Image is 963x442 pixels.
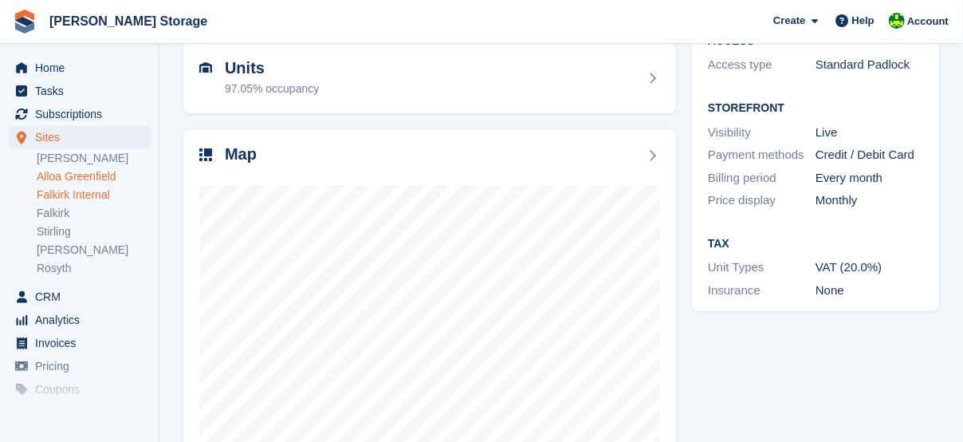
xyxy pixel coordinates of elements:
[8,80,151,102] a: menu
[199,62,212,73] img: unit-icn-7be61d7bf1b0ce9d3e12c5938cc71ed9869f7b940bace4675aadf7bd6d80202e.svg
[37,151,151,166] a: [PERSON_NAME]
[37,206,151,221] a: Falkirk
[708,146,816,164] div: Payment methods
[8,309,151,331] a: menu
[37,261,151,276] a: Rosyth
[8,332,151,354] a: menu
[708,169,816,187] div: Billing period
[35,103,131,125] span: Subscriptions
[708,258,816,277] div: Unit Types
[708,56,816,74] div: Access type
[816,124,923,142] div: Live
[852,13,875,29] span: Help
[35,126,131,148] span: Sites
[708,238,923,251] h2: Tax
[35,332,131,354] span: Invoices
[43,8,214,34] a: [PERSON_NAME] Storage
[35,355,131,377] span: Pricing
[816,191,923,210] div: Monthly
[183,43,676,113] a: Units 97.05% occupancy
[13,10,37,34] img: stora-icon-8386f47178a22dfd0bd8f6a31ec36ba5ce8667c1dd55bd0f319d3a0aa187defe.svg
[225,59,319,77] h2: Units
[8,401,151,424] a: menu
[8,355,151,377] a: menu
[708,282,816,300] div: Insurance
[37,169,151,184] a: Alloa Greenfield
[889,13,905,29] img: Claire Wilson
[35,309,131,331] span: Analytics
[8,103,151,125] a: menu
[35,286,131,308] span: CRM
[8,126,151,148] a: menu
[773,13,805,29] span: Create
[35,401,131,424] span: Insurance
[37,243,151,258] a: [PERSON_NAME]
[816,282,923,300] div: None
[816,146,923,164] div: Credit / Debit Card
[8,57,151,79] a: menu
[35,57,131,79] span: Home
[8,378,151,401] a: menu
[35,80,131,102] span: Tasks
[8,286,151,308] a: menu
[816,169,923,187] div: Every month
[816,258,923,277] div: VAT (20.0%)
[37,224,151,239] a: Stirling
[708,102,923,115] h2: Storefront
[199,148,212,161] img: map-icn-33ee37083ee616e46c38cad1a60f524a97daa1e2b2c8c0bc3eb3415660979fc1.svg
[708,124,816,142] div: Visibility
[37,187,151,203] a: Falkirk Internal
[816,56,923,74] div: Standard Padlock
[35,378,131,401] span: Coupons
[708,191,816,210] div: Price display
[225,81,319,97] div: 97.05% occupancy
[907,14,949,30] span: Account
[225,145,257,164] h2: Map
